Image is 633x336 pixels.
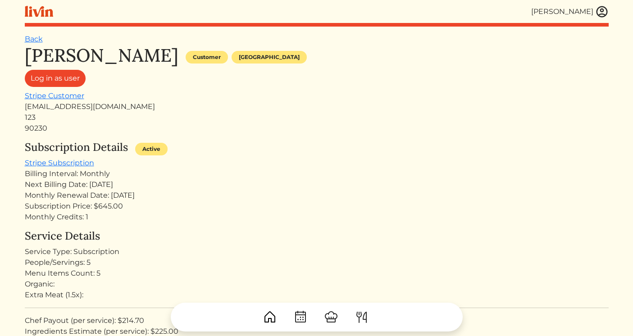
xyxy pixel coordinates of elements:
[25,101,609,112] div: [EMAIL_ADDRESS][DOMAIN_NAME]
[25,141,128,154] h4: Subscription Details
[25,168,609,179] div: Billing Interval: Monthly
[25,279,609,290] div: Organic:
[595,5,609,18] img: user_account-e6e16d2ec92f44fc35f99ef0dc9cddf60790bfa021a6ecb1c896eb5d2907b31c.svg
[25,70,86,87] a: Log in as user
[232,51,307,64] div: [GEOGRAPHIC_DATA]
[25,190,609,201] div: Monthly Renewal Date: [DATE]
[293,310,308,324] img: CalendarDots-5bcf9d9080389f2a281d69619e1c85352834be518fbc73d9501aef674afc0d57.svg
[531,6,593,17] div: [PERSON_NAME]
[186,51,228,64] div: Customer
[25,179,609,190] div: Next Billing Date: [DATE]
[263,310,277,324] img: House-9bf13187bcbb5817f509fe5e7408150f90897510c4275e13d0d5fca38e0b5951.svg
[25,290,609,300] div: Extra Meat (1.5x):
[25,123,609,134] div: 90230
[25,246,609,257] div: Service Type: Subscription
[25,159,94,167] a: Stripe Subscription
[355,310,369,324] img: ForkKnife-55491504ffdb50bab0c1e09e7649658475375261d09fd45db06cec23bce548bf.svg
[25,201,609,212] div: Subscription Price: $645.00
[135,143,168,155] div: Active
[25,230,609,243] h4: Service Details
[25,212,609,222] div: Monthly Credits: 1
[25,112,609,123] div: 123
[25,6,53,17] img: livin-logo-a0d97d1a881af30f6274990eb6222085a2533c92bbd1e4f22c21b4f0d0e3210c.svg
[25,45,178,66] h1: [PERSON_NAME]
[324,310,338,324] img: ChefHat-a374fb509e4f37eb0702ca99f5f64f3b6956810f32a249b33092029f8484b388.svg
[25,91,84,100] a: Stripe Customer
[25,268,609,279] div: Menu Items Count: 5
[25,35,43,43] a: Back
[25,257,609,268] div: People/Servings: 5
